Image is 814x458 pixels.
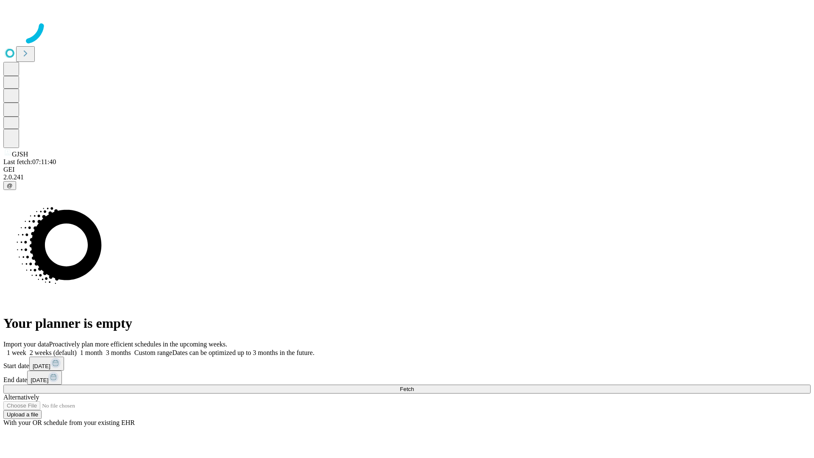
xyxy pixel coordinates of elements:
[3,394,39,401] span: Alternatively
[12,151,28,158] span: GJSH
[3,385,811,394] button: Fetch
[106,349,131,356] span: 3 months
[7,182,13,189] span: @
[400,386,414,392] span: Fetch
[30,349,77,356] span: 2 weeks (default)
[3,181,16,190] button: @
[31,377,48,383] span: [DATE]
[3,410,42,419] button: Upload a file
[3,341,49,348] span: Import your data
[29,357,64,371] button: [DATE]
[3,371,811,385] div: End date
[3,173,811,181] div: 2.0.241
[3,166,811,173] div: GEI
[3,357,811,371] div: Start date
[3,158,56,165] span: Last fetch: 07:11:40
[49,341,227,348] span: Proactively plan more efficient schedules in the upcoming weeks.
[27,371,62,385] button: [DATE]
[172,349,314,356] span: Dates can be optimized up to 3 months in the future.
[3,316,811,331] h1: Your planner is empty
[3,419,135,426] span: With your OR schedule from your existing EHR
[80,349,103,356] span: 1 month
[7,349,26,356] span: 1 week
[134,349,172,356] span: Custom range
[33,363,50,369] span: [DATE]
